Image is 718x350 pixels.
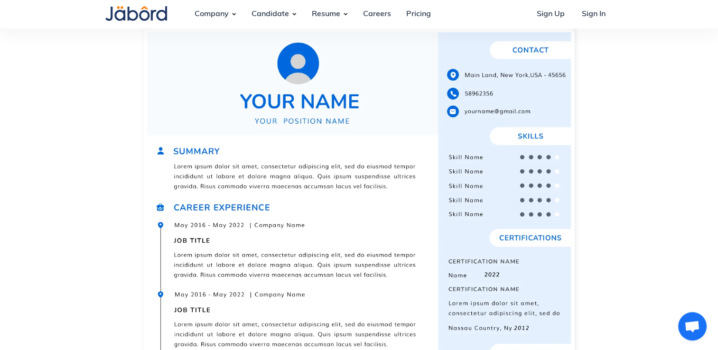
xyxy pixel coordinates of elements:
div: Candidate [244,1,297,27]
img: Jabord [105,6,167,21]
a: Sign Up [529,1,572,27]
div: Company [187,1,236,27]
a: Careers [355,1,399,27]
a: Open chat [678,312,707,341]
div: Resume [304,1,348,27]
a: Pricing [399,1,438,27]
a: Sign In [574,1,613,27]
